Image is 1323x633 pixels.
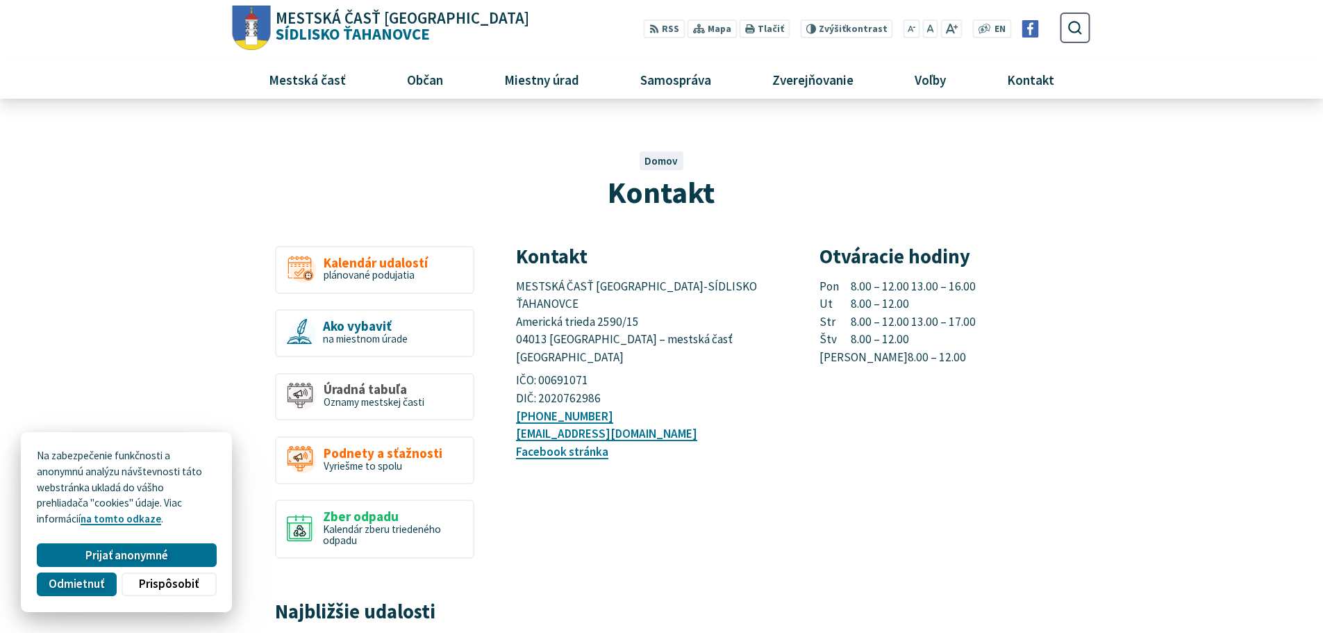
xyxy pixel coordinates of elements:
[516,372,787,407] p: IČO: 00691071 DIČ: 2020762986
[323,509,463,524] span: Zber odpadu
[800,19,892,38] button: Zvýšiťkontrast
[819,246,1090,268] h3: Otváracie hodiny
[233,6,271,51] img: Prejsť na domovskú stránku
[324,395,424,409] span: Oznamy mestskej časti
[982,60,1080,98] a: Kontakt
[324,382,424,397] span: Úradná tabuľa
[819,23,846,35] span: Zvýšiť
[275,601,474,623] h3: Najbližšie udalosti
[275,500,474,559] a: Zber odpadu Kalendár zberu triedeného odpadu
[323,523,441,548] span: Kalendár zberu triedeného odpadu
[662,22,679,37] span: RSS
[276,10,529,26] span: Mestská časť [GEOGRAPHIC_DATA]
[758,24,784,35] span: Tlačiť
[615,60,737,98] a: Samospráva
[401,60,448,98] span: Občan
[323,332,408,345] span: na miestnom úrade
[139,577,199,591] span: Prispôsobiť
[275,436,474,484] a: Podnety a sťažnosti Vyriešme to spolu
[819,313,851,331] span: Str
[910,60,951,98] span: Voľby
[516,246,787,268] h3: Kontakt
[324,459,402,472] span: Vyriešme to spolu
[819,24,888,35] span: kontrast
[819,295,851,313] span: Ut
[608,173,715,211] span: Kontakt
[324,256,428,270] span: Kalendár udalostí
[324,268,415,281] span: plánované podujatia
[275,309,474,357] a: Ako vybaviť na miestnom úrade
[381,60,468,98] a: Občan
[688,19,737,38] a: Mapa
[991,22,1010,37] a: EN
[767,60,858,98] span: Zverejňovanie
[995,22,1006,37] span: EN
[819,278,1090,367] p: 8.00 – 12.00 13.00 – 16.00 8.00 – 12.00 8.00 – 12.00 13.00 – 17.00 8.00 – 12.00 8.00 – 12.00
[243,60,371,98] a: Mestská časť
[275,373,474,421] a: Úradná tabuľa Oznamy mestskej časti
[819,331,851,349] span: Štv
[81,512,161,525] a: na tomto odkaze
[635,60,716,98] span: Samospráva
[940,19,962,38] button: Zväčšiť veľkosť písma
[904,19,920,38] button: Zmenšiť veľkosť písma
[819,278,851,296] span: Pon
[644,19,685,38] a: RSS
[819,349,908,367] span: [PERSON_NAME]
[85,548,168,563] span: Prijať anonymné
[1022,20,1039,38] img: Prejsť na Facebook stránku
[263,60,351,98] span: Mestská časť
[890,60,972,98] a: Voľby
[644,154,678,167] a: Domov
[740,19,790,38] button: Tlačiť
[922,19,938,38] button: Nastaviť pôvodnú veľkosť písma
[49,577,104,591] span: Odmietnuť
[479,60,604,98] a: Miestny úrad
[324,446,442,461] span: Podnety a sťažnosti
[516,279,759,365] span: MESTSKÁ ČASŤ [GEOGRAPHIC_DATA]-SÍDLISKO ŤAHANOVCE Americká trieda 2590/15 04013 [GEOGRAPHIC_DATA]...
[516,426,697,441] a: [EMAIL_ADDRESS][DOMAIN_NAME]
[708,22,731,37] span: Mapa
[37,448,216,527] p: Na zabezpečenie funkčnosti a anonymnú analýzu návštevnosti táto webstránka ukladá do vášho prehli...
[323,319,408,334] span: Ako vybaviť
[499,60,584,98] span: Miestny úrad
[275,246,474,294] a: Kalendár udalostí plánované podujatia
[37,543,216,567] button: Prijať anonymné
[233,6,529,51] a: Logo Sídlisko Ťahanovce, prejsť na domovskú stránku.
[1002,60,1060,98] span: Kontakt
[271,10,530,42] span: Sídlisko Ťahanovce
[747,60,879,98] a: Zverejňovanie
[122,573,216,596] button: Prispôsobiť
[37,573,116,596] button: Odmietnuť
[516,444,608,459] a: Facebook stránka
[516,409,613,424] a: [PHONE_NUMBER]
